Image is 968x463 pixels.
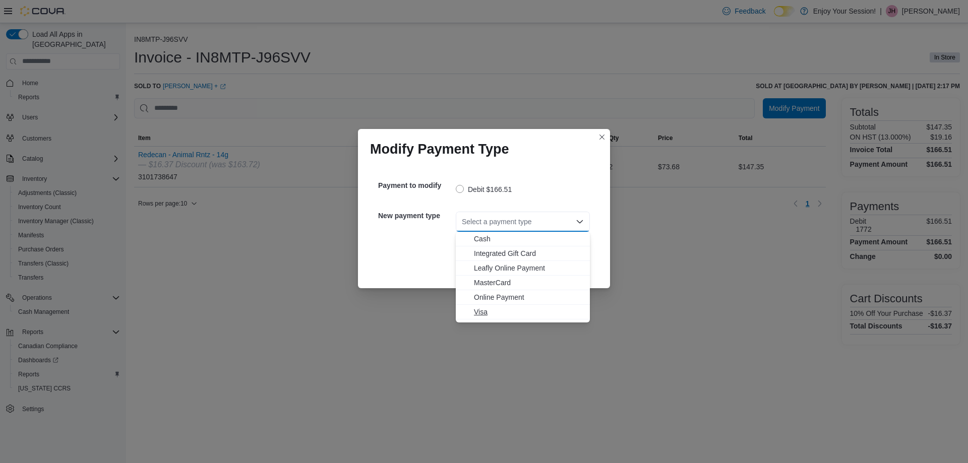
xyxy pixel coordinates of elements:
button: Close list of options [576,218,584,226]
button: Online Payment [456,290,590,305]
div: Choose from the following options [456,232,590,319]
h5: New payment type [378,206,454,226]
button: Leafly Online Payment [456,261,590,276]
input: Accessible screen reader label [462,216,463,228]
h5: Payment to modify [378,175,454,195]
span: Visa [474,307,584,317]
button: Integrated Gift Card [456,246,590,261]
button: Cash [456,232,590,246]
button: Closes this modal window [596,131,608,143]
label: Debit $166.51 [456,183,512,195]
span: Online Payment [474,292,584,302]
h1: Modify Payment Type [370,141,509,157]
span: MasterCard [474,278,584,288]
button: MasterCard [456,276,590,290]
button: Visa [456,305,590,319]
span: Cash [474,234,584,244]
span: Integrated Gift Card [474,248,584,258]
span: Leafly Online Payment [474,263,584,273]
